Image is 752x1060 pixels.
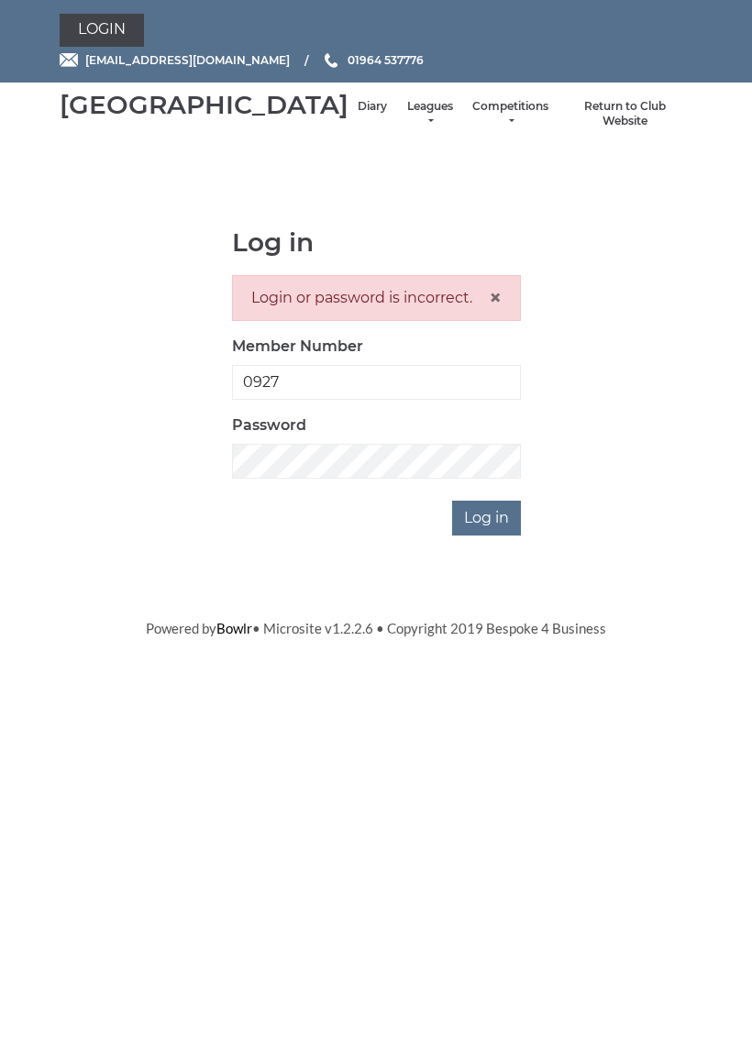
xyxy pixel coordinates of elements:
[232,336,363,358] label: Member Number
[60,14,144,47] a: Login
[489,284,502,311] span: ×
[322,51,424,69] a: Phone us 01964 537776
[489,287,502,309] button: Close
[60,53,78,67] img: Email
[85,53,290,67] span: [EMAIL_ADDRESS][DOMAIN_NAME]
[232,414,306,436] label: Password
[472,99,548,129] a: Competitions
[567,99,683,129] a: Return to Club Website
[358,99,387,115] a: Diary
[405,99,454,129] a: Leagues
[348,53,424,67] span: 01964 537776
[452,501,521,536] input: Log in
[216,620,252,636] a: Bowlr
[60,91,348,119] div: [GEOGRAPHIC_DATA]
[325,53,337,68] img: Phone us
[232,275,521,321] div: Login or password is incorrect.
[60,51,290,69] a: Email [EMAIL_ADDRESS][DOMAIN_NAME]
[232,228,521,257] h1: Log in
[146,620,606,636] span: Powered by • Microsite v1.2.2.6 • Copyright 2019 Bespoke 4 Business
